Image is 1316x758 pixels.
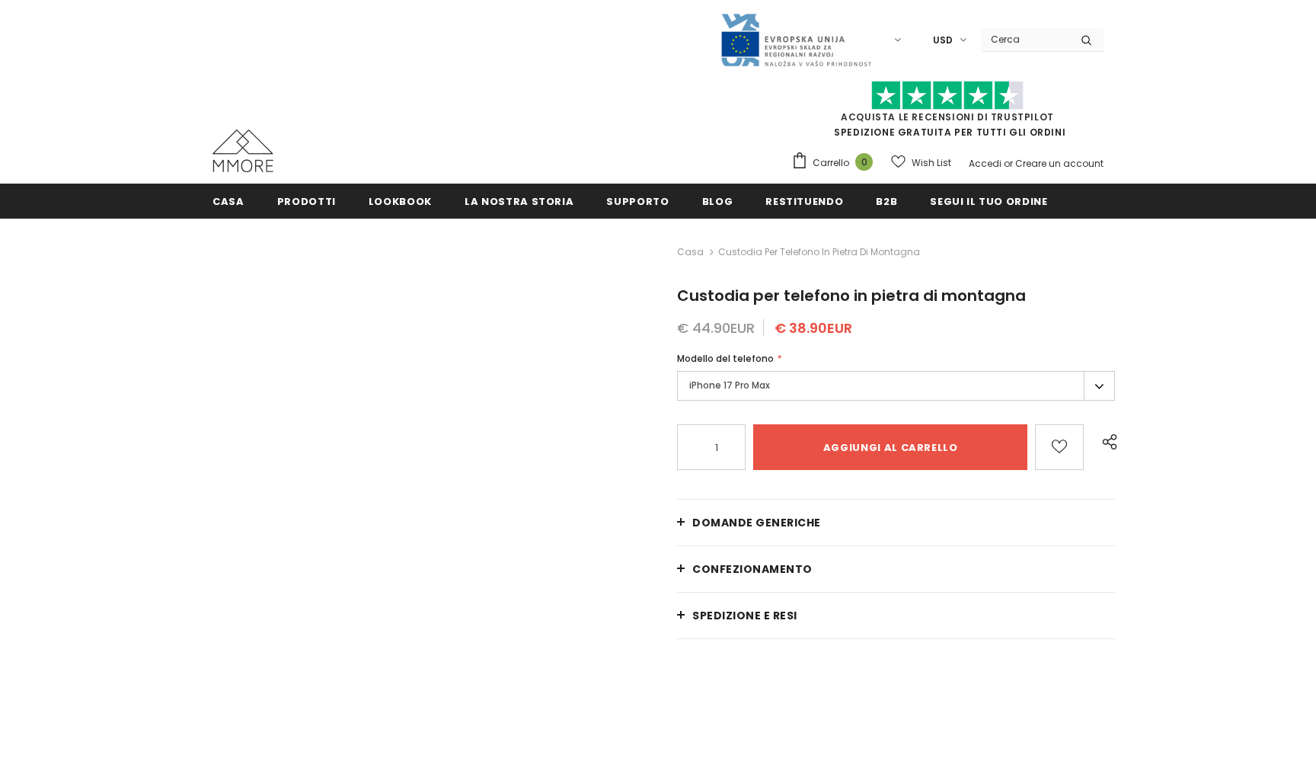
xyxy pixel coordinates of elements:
a: supporto [606,184,669,218]
a: Carrello 0 [791,152,880,174]
a: Javni Razpis [720,33,872,46]
span: La nostra storia [465,194,573,209]
input: Search Site [982,28,1069,50]
a: Acquista le recensioni di TrustPilot [841,110,1054,123]
a: Blog [702,184,733,218]
a: Domande generiche [677,500,1115,545]
span: € 44.90EUR [677,318,755,337]
a: Lookbook [369,184,432,218]
span: Modello del telefono [677,352,774,365]
img: Casi MMORE [212,130,273,172]
a: La nostra storia [465,184,573,218]
span: Carrello [813,155,849,171]
span: or [1004,157,1013,170]
a: Segui il tuo ordine [930,184,1047,218]
span: Blog [702,194,733,209]
span: Spedizione e resi [692,608,797,623]
span: 0 [855,153,873,171]
label: iPhone 17 Pro Max [677,371,1115,401]
a: Creare un account [1015,157,1104,170]
img: Javni Razpis [720,12,872,68]
a: Casa [677,243,704,261]
a: B2B [876,184,897,218]
a: Prodotti [277,184,336,218]
span: Domande generiche [692,515,821,530]
input: Aggiungi al carrello [753,424,1027,470]
span: USD [933,33,953,48]
span: Custodia per telefono in pietra di montagna [677,285,1026,306]
span: Casa [212,194,244,209]
span: Prodotti [277,194,336,209]
span: SPEDIZIONE GRATUITA PER TUTTI GLI ORDINI [791,88,1104,139]
span: Custodia per telefono in pietra di montagna [718,243,920,261]
span: Lookbook [369,194,432,209]
a: Wish List [891,149,951,176]
span: € 38.90EUR [775,318,852,337]
span: supporto [606,194,669,209]
span: Restituendo [765,194,843,209]
a: Accedi [969,157,1001,170]
span: CONFEZIONAMENTO [692,561,813,577]
a: Restituendo [765,184,843,218]
a: CONFEZIONAMENTO [677,546,1115,592]
a: Casa [212,184,244,218]
img: Fidati di Pilot Stars [871,81,1024,110]
a: Spedizione e resi [677,593,1115,638]
span: B2B [876,194,897,209]
span: Wish List [912,155,951,171]
span: Segui il tuo ordine [930,194,1047,209]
